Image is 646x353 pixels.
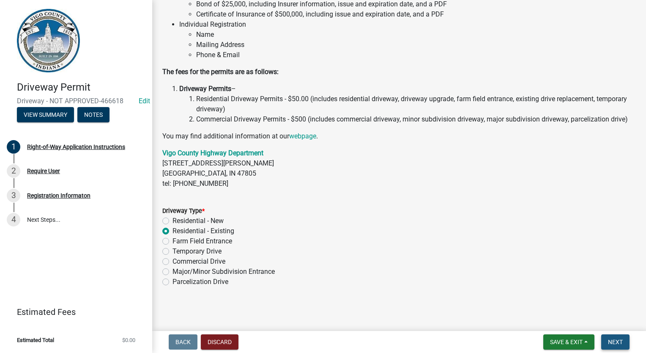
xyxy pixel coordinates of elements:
button: Discard [201,334,238,350]
span: $0.00 [122,337,135,343]
a: webpage [289,132,316,140]
div: 1 [7,140,20,154]
a: Estimated Fees [7,303,139,320]
li: Individual Registration [179,19,636,60]
span: Driveway - NOT APPROVED-466618 [17,97,135,105]
div: Right-of-Way Application Instructions [27,144,125,150]
wm-modal-confirm: Notes [77,112,109,119]
li: Certificate of Insurance of $500,000, including issue and expiration date, and a PDF [196,9,636,19]
label: Parcelization Drive [172,277,228,287]
label: Major/Minor Subdivision Entrance [172,267,275,277]
li: Commercial Driveway Permits - $500 (includes commercial driveway, minor subdivision driveway, maj... [196,114,636,124]
strong: The fees for the permits are as follows: [162,68,279,76]
p: [STREET_ADDRESS][PERSON_NAME] [GEOGRAPHIC_DATA], IN 47805 tel: [PHONE_NUMBER] [162,148,636,189]
button: Back [169,334,197,350]
strong: Driveway Permits [179,85,231,93]
a: Vigo County Highway Department [162,149,263,157]
button: Next [601,334,630,350]
li: Residential Driveway Permits - $50.00 (includes residential driveway, driveway upgrade, farm fiel... [196,94,636,114]
div: Registration Informaton [27,193,90,199]
label: Residential - Existing [172,226,234,236]
li: Mailing Address [196,40,636,50]
div: 3 [7,189,20,202]
span: Save & Exit [550,339,583,345]
button: Save & Exit [543,334,594,350]
li: Name [196,30,636,40]
label: Residential - New [172,216,224,226]
li: Phone & Email [196,50,636,60]
div: 2 [7,164,20,178]
label: Farm Field Entrance [172,236,232,246]
button: View Summary [17,107,74,122]
a: Edit [139,97,150,105]
li: – [179,84,636,124]
label: Commercial Drive [172,256,225,267]
wm-modal-confirm: Edit Application Number [139,97,150,105]
div: 4 [7,213,20,226]
label: Driveway Type [162,208,205,214]
label: Temporary Drive [172,246,222,256]
span: Back [175,339,191,345]
div: Require User [27,168,60,174]
button: Notes [77,107,109,122]
img: Vigo County, Indiana [17,9,80,72]
wm-modal-confirm: Summary [17,112,74,119]
span: Estimated Total [17,337,54,343]
h4: Driveway Permit [17,81,145,94]
p: You may find additional information at our . [162,131,636,141]
span: Next [608,339,623,345]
